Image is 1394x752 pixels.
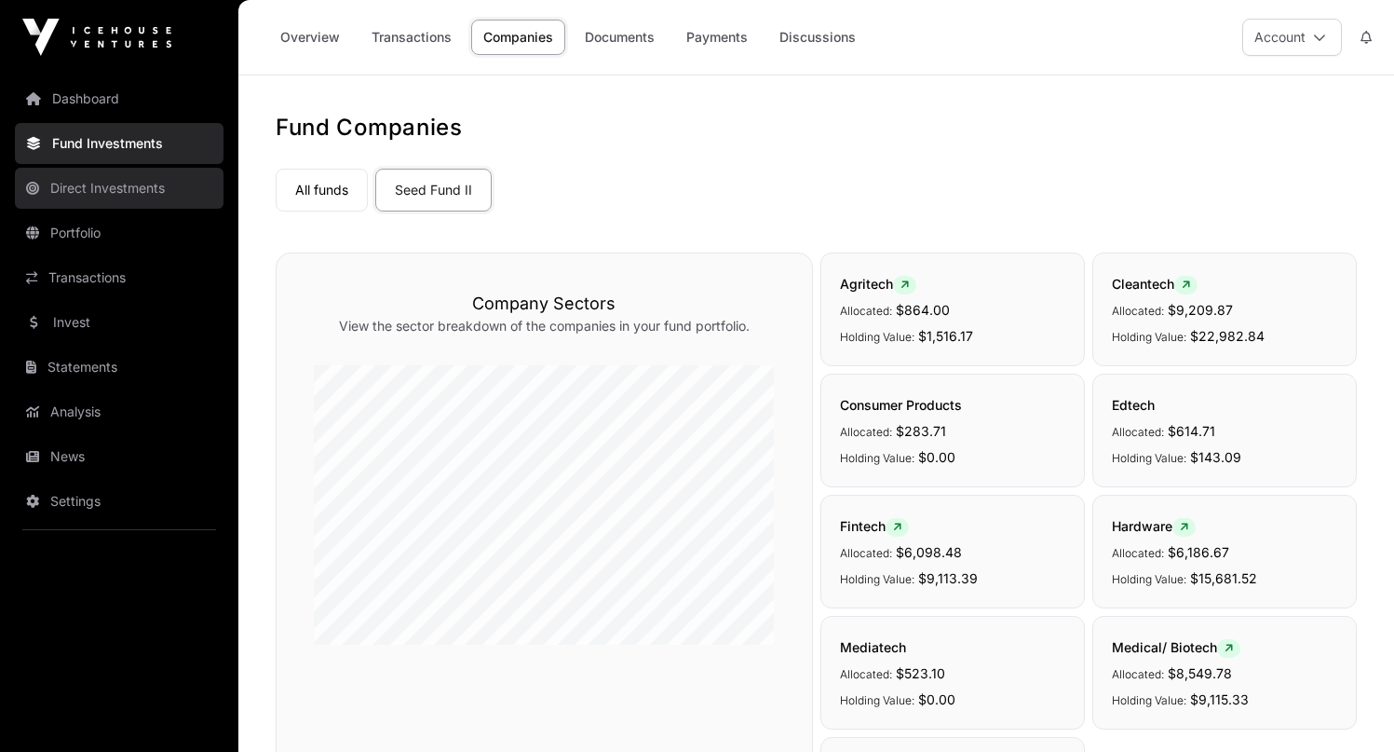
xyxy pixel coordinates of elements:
[840,425,892,439] span: Allocated:
[471,20,565,55] a: Companies
[1190,328,1265,344] span: $22,982.84
[268,20,352,55] a: Overview
[840,451,914,465] span: Holding Value:
[918,570,978,586] span: $9,113.39
[918,328,973,344] span: $1,516.17
[1112,639,1240,655] span: Medical/ Biotech
[896,302,950,318] span: $864.00
[918,691,955,707] span: $0.00
[1112,425,1164,439] span: Allocated:
[840,330,914,344] span: Holding Value:
[276,113,1357,143] h1: Fund Companies
[1112,667,1164,681] span: Allocated:
[840,639,906,655] span: Mediatech
[1168,302,1233,318] span: $9,209.87
[15,212,223,253] a: Portfolio
[15,436,223,477] a: News
[896,544,962,560] span: $6,098.48
[1112,546,1164,560] span: Allocated:
[840,546,892,560] span: Allocated:
[840,693,914,707] span: Holding Value:
[1301,663,1394,752] iframe: Chat Widget
[1190,570,1257,586] span: $15,681.52
[1168,423,1215,439] span: $614.71
[840,667,892,681] span: Allocated:
[918,449,955,465] span: $0.00
[1112,304,1164,318] span: Allocated:
[15,123,223,164] a: Fund Investments
[896,665,945,681] span: $523.10
[840,276,916,292] span: Agritech
[314,291,775,317] h3: Company Sectors
[573,20,667,55] a: Documents
[1112,572,1186,586] span: Holding Value:
[314,317,775,335] p: View the sector breakdown of the companies in your fund portfolio.
[15,391,223,432] a: Analysis
[1112,397,1155,413] span: Edtech
[1112,518,1196,534] span: Hardware
[15,168,223,209] a: Direct Investments
[15,302,223,343] a: Invest
[1168,665,1232,681] span: $8,549.78
[15,78,223,119] a: Dashboard
[359,20,464,55] a: Transactions
[1190,691,1249,707] span: $9,115.33
[1112,330,1186,344] span: Holding Value:
[375,169,492,212] a: Seed Fund II
[840,518,909,534] span: Fintech
[896,423,946,439] span: $283.71
[1190,449,1241,465] span: $143.09
[674,20,760,55] a: Payments
[1168,544,1229,560] span: $6,186.67
[1112,693,1186,707] span: Holding Value:
[22,19,171,56] img: Icehouse Ventures Logo
[15,481,223,522] a: Settings
[840,397,962,413] span: Consumer Products
[1242,19,1342,56] button: Account
[1112,451,1186,465] span: Holding Value:
[767,20,868,55] a: Discussions
[840,572,914,586] span: Holding Value:
[276,169,368,212] a: All funds
[15,347,223,388] a: Statements
[1112,276,1198,292] span: Cleantech
[15,257,223,298] a: Transactions
[840,304,892,318] span: Allocated:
